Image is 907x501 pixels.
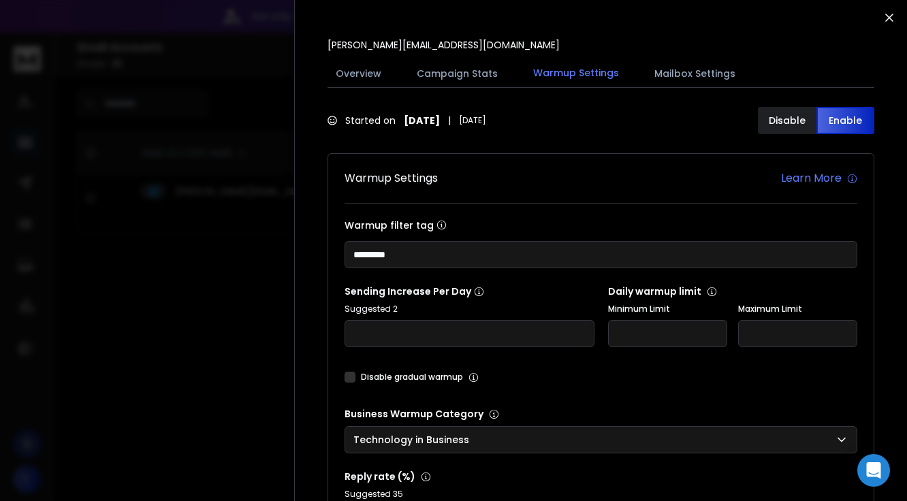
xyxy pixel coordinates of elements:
button: DisableEnable [758,107,874,134]
div: Open Intercom Messenger [857,454,890,487]
button: Campaign Stats [409,59,506,88]
p: Reply rate (%) [345,470,857,483]
p: Technology in Business [353,433,475,447]
p: Daily warmup limit [608,285,858,298]
a: Learn More [781,170,857,187]
button: Overview [328,59,389,88]
label: Minimum Limit [608,304,727,314]
label: Disable gradual warmup [361,372,463,383]
p: [PERSON_NAME][EMAIL_ADDRESS][DOMAIN_NAME] [328,38,560,52]
label: Warmup filter tag [345,220,857,230]
h1: Warmup Settings [345,170,438,187]
button: Enable [816,107,875,134]
p: Business Warmup Category [345,407,857,421]
span: | [448,114,451,127]
button: Disable [758,107,816,134]
button: Mailbox Settings [646,59,744,88]
p: Suggested 2 [345,304,594,314]
span: [DATE] [459,115,486,126]
div: Started on [328,114,486,127]
strong: [DATE] [404,114,440,127]
p: Sending Increase Per Day [345,285,594,298]
button: Warmup Settings [525,58,627,89]
label: Maximum Limit [738,304,857,314]
p: Suggested 35 [345,489,857,500]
